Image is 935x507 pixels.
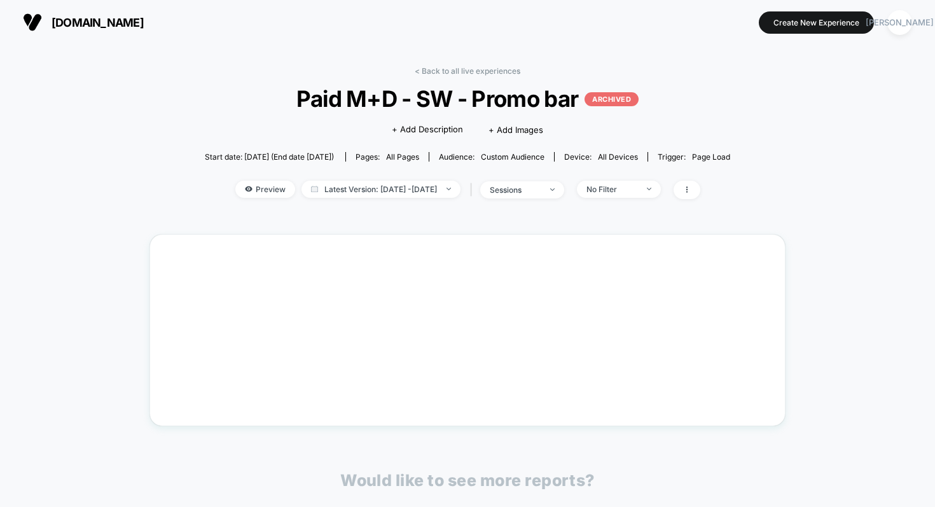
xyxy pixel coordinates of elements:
span: all devices [598,152,638,162]
button: [DOMAIN_NAME] [19,12,148,32]
div: Pages: [356,152,419,162]
span: Page Load [692,152,730,162]
img: end [647,188,651,190]
span: | [467,181,480,199]
span: Device: [554,152,648,162]
span: all pages [386,152,419,162]
button: [PERSON_NAME] [883,10,916,36]
img: end [447,188,451,190]
img: Visually logo [23,13,42,32]
span: Paid M+D - SW - Promo bar [232,85,704,112]
span: Preview [235,181,295,198]
span: + Add Description [392,123,463,136]
span: Start date: [DATE] (End date [DATE]) [205,152,334,162]
div: Trigger: [658,152,730,162]
img: end [550,188,555,191]
div: No Filter [586,184,637,194]
div: Audience: [439,152,544,162]
span: Latest Version: [DATE] - [DATE] [301,181,461,198]
span: + Add Images [488,125,543,135]
div: sessions [490,185,541,195]
span: [DOMAIN_NAME] [52,16,144,29]
button: Create New Experience [759,11,874,34]
p: ARCHIVED [585,92,639,106]
div: [PERSON_NAME] [887,10,912,35]
img: calendar [311,186,318,192]
span: Custom Audience [481,152,544,162]
a: < Back to all live experiences [415,66,520,76]
p: Would like to see more reports? [340,471,595,490]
